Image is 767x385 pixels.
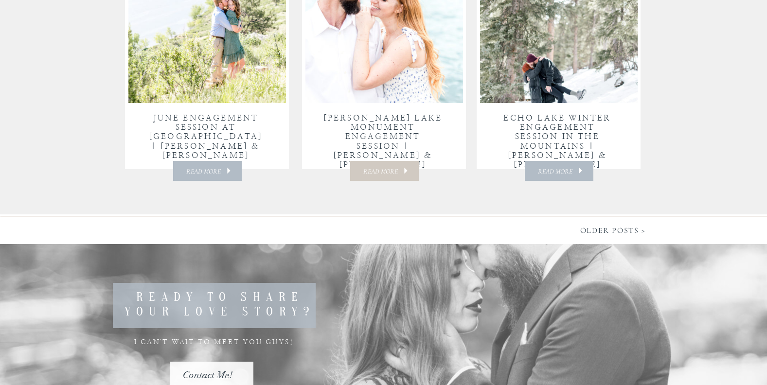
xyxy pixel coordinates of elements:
a: read more [186,165,225,175]
h1: ready to share your love story? [110,290,330,311]
a: Contact Me! [183,367,257,381]
a: Echo Lake Winter Engagement Session In The Mountains | [PERSON_NAME] & [PERSON_NAME] [503,114,611,169]
a: Older Posts > [580,226,646,235]
a: June Engagement Session at [GEOGRAPHIC_DATA] | [PERSON_NAME] & [PERSON_NAME] [149,114,263,159]
a: [PERSON_NAME] Lake Monument Engagement Session | [PERSON_NAME] & [PERSON_NAME] [323,114,443,169]
p: i can't wait to meet you guys! [134,336,305,346]
a: read more [363,165,402,175]
a: read more [538,165,576,175]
